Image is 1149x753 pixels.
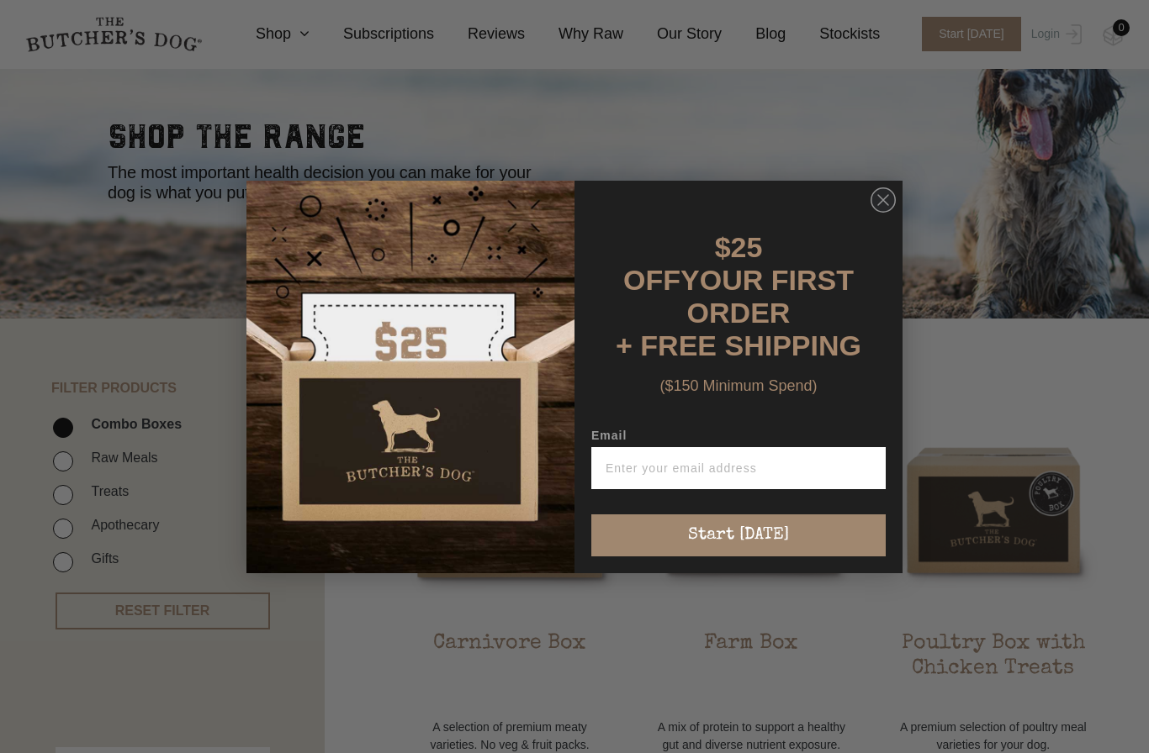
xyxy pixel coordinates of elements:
span: YOUR FIRST ORDER + FREE SHIPPING [616,264,861,361]
button: Close dialog [871,187,896,213]
span: $25 OFF [623,231,762,296]
input: Enter your email address [591,447,886,489]
span: ($150 Minimum Spend) [659,377,817,394]
img: d0d537dc-5429-4832-8318-9955428ea0a1.jpeg [246,181,574,573]
label: Email [591,429,886,447]
button: Start [DATE] [591,514,886,556]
